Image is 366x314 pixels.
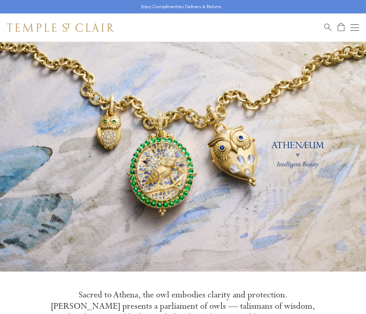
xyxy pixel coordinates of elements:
a: Open Shopping Bag [338,23,344,32]
a: Search [324,23,332,32]
img: Temple St. Clair [7,23,114,32]
button: Open navigation [350,23,359,32]
p: Enjoy Complimentary Delivery & Returns [141,3,221,10]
